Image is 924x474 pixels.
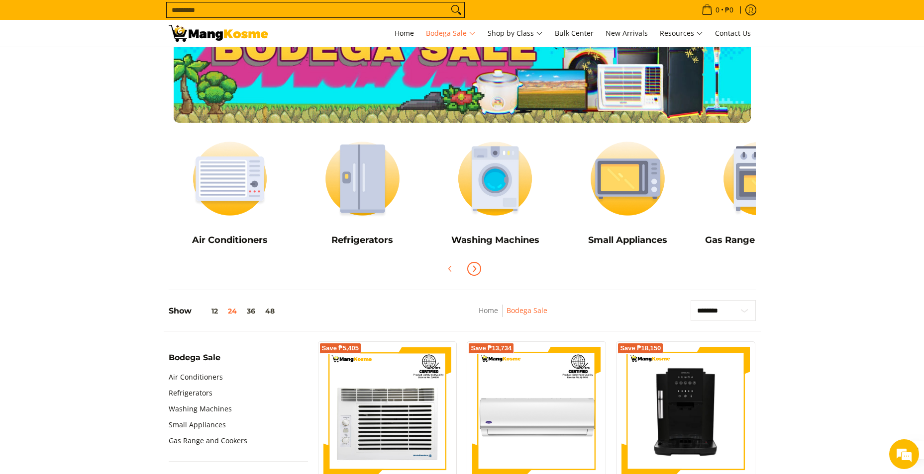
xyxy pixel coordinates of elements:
[655,20,708,47] a: Resources
[566,235,689,246] h5: Small Appliances
[566,133,689,253] a: Small Appliances Small Appliances
[169,235,292,246] h5: Air Conditioners
[169,401,232,417] a: Washing Machines
[479,306,498,315] a: Home
[426,27,476,40] span: Bodega Sale
[169,133,292,253] a: Air Conditioners Air Conditioners
[169,306,280,316] h5: Show
[714,6,721,13] span: 0
[566,133,689,225] img: Small Appliances
[471,345,512,351] span: Save ₱13,734
[483,20,548,47] a: Shop by Class
[5,271,190,306] textarea: Type your message and hit 'Enter'
[58,125,137,226] span: We're online!
[699,4,736,15] span: •
[715,28,751,38] span: Contact Us
[223,307,242,315] button: 24
[301,235,424,246] h5: Refrigerators
[550,20,599,47] a: Bulk Center
[448,2,464,17] button: Search
[52,56,167,69] div: Chat with us now
[169,385,212,401] a: Refrigerators
[395,28,414,38] span: Home
[242,307,260,315] button: 36
[434,133,557,225] img: Washing Machines
[260,307,280,315] button: 48
[620,345,661,351] span: Save ₱18,150
[278,20,756,47] nav: Main Menu
[414,305,611,327] nav: Breadcrumbs
[169,354,220,369] summary: Open
[463,258,485,280] button: Next
[169,133,292,225] img: Air Conditioners
[169,417,226,433] a: Small Appliances
[169,25,268,42] img: Bodega Sale l Mang Kosme: Cost-Efficient &amp; Quality Home Appliances
[390,20,419,47] a: Home
[488,27,543,40] span: Shop by Class
[301,133,424,253] a: Refrigerators Refrigerators
[322,345,359,351] span: Save ₱5,405
[169,369,223,385] a: Air Conditioners
[723,6,735,13] span: ₱0
[421,20,481,47] a: Bodega Sale
[169,354,220,362] span: Bodega Sale
[192,307,223,315] button: 12
[710,20,756,47] a: Contact Us
[555,28,594,38] span: Bulk Center
[699,133,822,253] a: Cookers Gas Range and Cookers
[507,306,547,315] a: Bodega Sale
[439,258,461,280] button: Previous
[434,133,557,253] a: Washing Machines Washing Machines
[601,20,653,47] a: New Arrivals
[434,235,557,246] h5: Washing Machines
[163,5,187,29] div: Minimize live chat window
[699,235,822,246] h5: Gas Range and Cookers
[606,28,648,38] span: New Arrivals
[169,433,247,449] a: Gas Range and Cookers
[660,27,703,40] span: Resources
[699,133,822,225] img: Cookers
[301,133,424,225] img: Refrigerators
